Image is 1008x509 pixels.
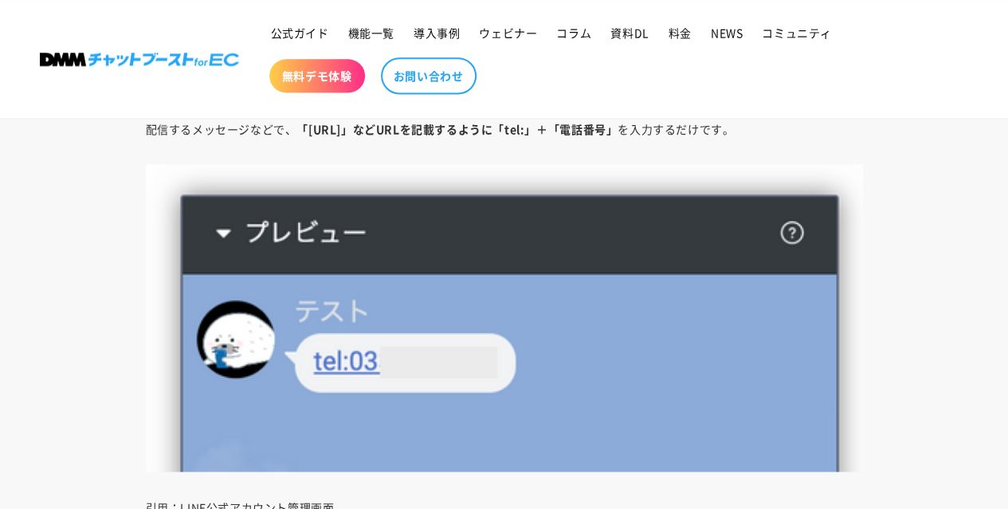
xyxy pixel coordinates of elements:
[601,16,658,49] a: 資料DL
[556,25,591,40] span: コラム
[711,25,743,40] span: NEWS
[610,25,649,40] span: 資料DL
[40,53,239,66] img: 株式会社DMM Boost
[394,69,464,83] span: お問い合わせ
[469,16,547,49] a: ウェビナー
[414,25,460,40] span: 導入事例
[296,121,618,137] strong: 「[URL]」などURLを記載するように「tel:」＋「電話番号」
[282,69,352,83] span: 無料デモ体験
[404,16,469,49] a: 導入事例
[669,25,692,40] span: 料金
[762,25,832,40] span: コミュニティ
[271,25,329,40] span: 公式ガイド
[752,16,841,49] a: コミュニティ
[479,25,537,40] span: ウェビナー
[547,16,601,49] a: コラム
[659,16,701,49] a: 料金
[348,25,394,40] span: 機能一覧
[261,16,339,49] a: 公式ガイド
[701,16,752,49] a: NEWS
[269,59,365,92] a: 無料デモ体験
[339,16,404,49] a: 機能一覧
[381,57,477,94] a: お問い合わせ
